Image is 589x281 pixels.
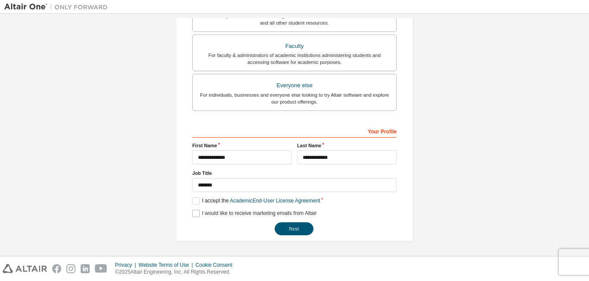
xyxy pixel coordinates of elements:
[192,142,292,149] label: First Name
[66,264,75,273] img: instagram.svg
[4,3,112,11] img: Altair One
[275,222,313,235] button: Next
[198,40,391,52] div: Faculty
[198,52,391,66] div: For faculty & administrators of academic institutions administering students and accessing softwa...
[198,92,391,105] div: For individuals, businesses and everyone else looking to try Altair software and explore our prod...
[115,268,238,276] p: © 2025 Altair Engineering, Inc. All Rights Reserved.
[198,13,391,26] div: For currently enrolled students looking to access the free Altair Student Edition bundle and all ...
[81,264,90,273] img: linkedin.svg
[192,170,397,177] label: Job Title
[192,124,397,138] div: Your Profile
[3,264,47,273] img: altair_logo.svg
[198,79,391,92] div: Everyone else
[195,262,237,268] div: Cookie Consent
[192,210,316,217] label: I would like to receive marketing emails from Altair
[192,197,320,205] label: I accept the
[95,264,107,273] img: youtube.svg
[52,264,61,273] img: facebook.svg
[115,262,138,268] div: Privacy
[297,142,397,149] label: Last Name
[230,198,320,204] a: Academic End-User License Agreement
[138,262,195,268] div: Website Terms of Use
